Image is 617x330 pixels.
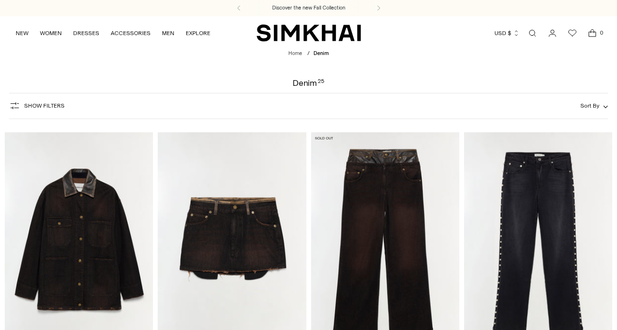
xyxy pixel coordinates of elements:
[313,50,329,56] span: Denim
[293,79,324,87] h1: Denim
[288,50,302,56] a: Home
[563,24,582,43] a: Wishlist
[186,23,210,44] a: EXPLORE
[16,23,28,44] a: NEW
[583,24,602,43] a: Open cart modal
[543,24,562,43] a: Go to the account page
[288,50,329,58] nav: breadcrumbs
[494,23,520,44] button: USD $
[307,50,310,58] div: /
[597,28,606,37] span: 0
[162,23,174,44] a: MEN
[523,24,542,43] a: Open search modal
[580,102,599,109] span: Sort By
[318,79,324,87] div: 25
[272,4,345,12] a: Discover the new Fall Collection
[580,101,608,111] button: Sort By
[111,23,151,44] a: ACCESSORIES
[24,102,65,109] span: Show Filters
[256,24,361,42] a: SIMKHAI
[73,23,99,44] a: DRESSES
[40,23,62,44] a: WOMEN
[9,98,65,113] button: Show Filters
